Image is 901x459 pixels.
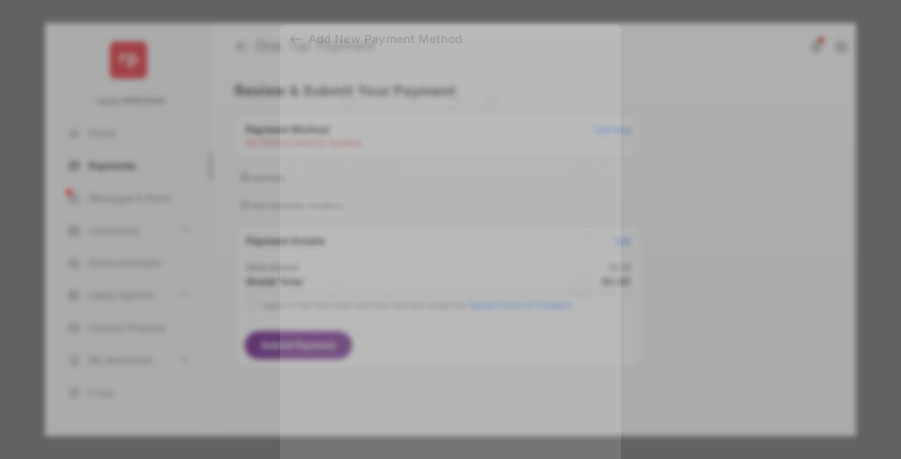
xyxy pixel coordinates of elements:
[306,290,391,299] div: Convenience fee - $7.99
[295,332,606,355] div: * Convenience fee for international and commercial credit and debit cards may vary.
[306,162,395,174] span: Bank Account ACH
[295,132,606,145] h4: Select Payment Type
[306,219,420,231] span: Debit / Credit Card
[295,76,397,87] span: Accepted Card Types
[308,32,462,46] div: Add New Payment Method
[306,276,391,288] span: Moneygram
[306,177,395,186] div: Convenience fee - $1.95
[306,234,420,243] div: Convenience fee - $6.95 / $0.03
